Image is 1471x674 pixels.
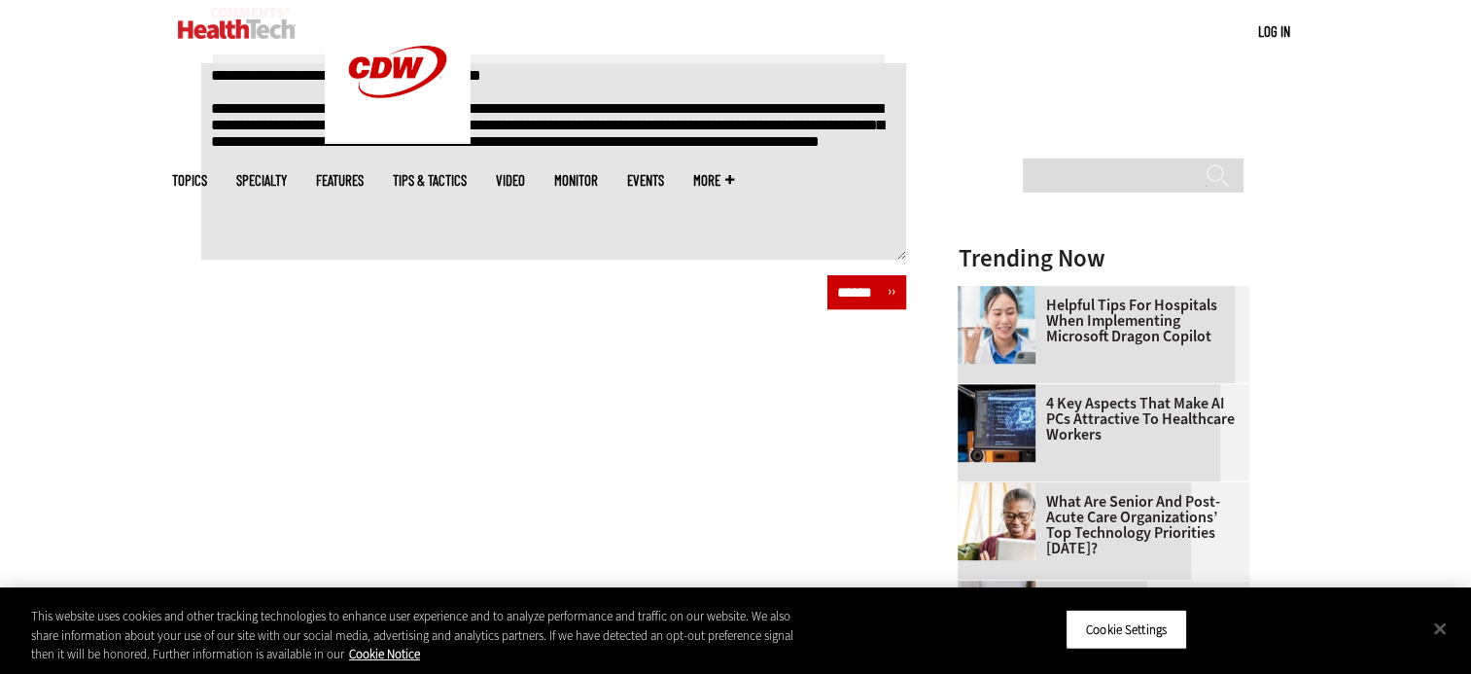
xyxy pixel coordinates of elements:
[958,286,1045,302] a: Doctor using phone to dictate to tablet
[393,173,467,188] a: Tips & Tactics
[1418,607,1461,650] button: Close
[958,396,1238,443] a: 4 Key Aspects That Make AI PCs Attractive to Healthcare Workers
[349,646,420,662] a: More information about your privacy
[1258,21,1290,42] div: User menu
[325,128,471,149] a: CDW
[958,482,1045,498] a: Older person using tablet
[316,173,364,188] a: Features
[958,581,1045,596] a: Healthcare contact center
[1258,22,1290,40] a: Log in
[958,384,1035,462] img: Desktop monitor with brain AI concept
[554,173,598,188] a: MonITor
[496,173,525,188] a: Video
[958,298,1238,344] a: Helpful Tips for Hospitals When Implementing Microsoft Dragon Copilot
[236,173,287,188] span: Specialty
[958,482,1035,560] img: Older person using tablet
[31,607,809,664] div: This website uses cookies and other tracking technologies to enhance user experience and to analy...
[958,581,1035,658] img: Healthcare contact center
[958,246,1249,270] h3: Trending Now
[958,286,1035,364] img: Doctor using phone to dictate to tablet
[1066,609,1187,650] button: Cookie Settings
[693,173,734,188] span: More
[958,384,1045,400] a: Desktop monitor with brain AI concept
[627,173,664,188] a: Events
[172,173,207,188] span: Topics
[958,494,1238,556] a: What Are Senior and Post-Acute Care Organizations’ Top Technology Priorities [DATE]?
[178,19,296,39] img: Home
